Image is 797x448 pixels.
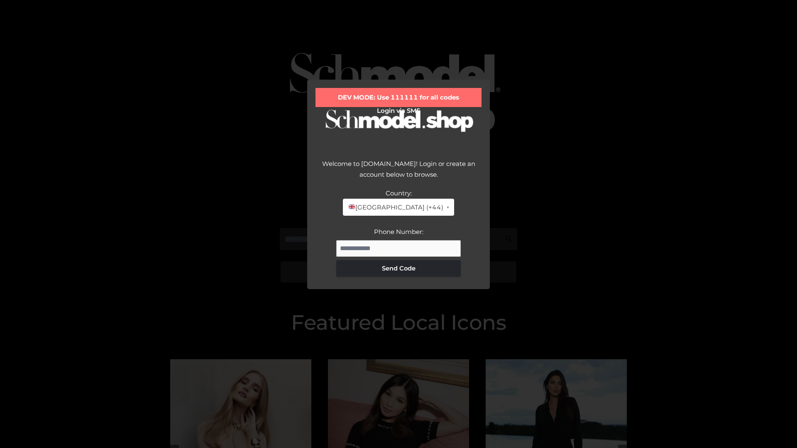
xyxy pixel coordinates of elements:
[336,260,461,277] button: Send Code
[315,107,482,114] h2: Login via SMS
[374,228,423,236] label: Phone Number:
[349,204,355,210] img: 🇬🇧
[386,189,412,197] label: Country:
[348,202,443,213] span: [GEOGRAPHIC_DATA] (+44)
[315,158,482,188] div: Welcome to [DOMAIN_NAME]! Login or create an account below to browse.
[315,88,482,107] div: DEV MODE: Use 111111 for all codes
